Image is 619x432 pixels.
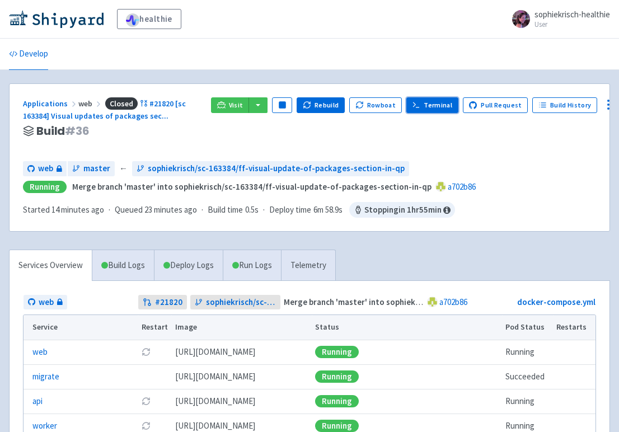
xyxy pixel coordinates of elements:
strong: Merge branch 'master' into sophiekrisch/sc-163384/ff-visual-update-of-packages-section-in-qp [72,181,432,192]
a: Build History [532,97,597,113]
span: Visit [229,101,243,110]
a: web [23,161,67,176]
a: web [24,295,67,310]
a: web [32,346,48,359]
span: Closed [105,97,138,110]
a: Develop [9,39,48,70]
a: Telemetry [281,250,335,281]
a: Run Logs [223,250,281,281]
div: Running [315,370,359,383]
div: Running [315,395,359,407]
div: Running [315,420,359,432]
th: Service [24,315,138,340]
button: Restart pod [142,397,151,406]
span: web [39,296,54,309]
span: Build [36,125,90,138]
span: sophiekrisch/sc-163384/ff-visual-update-of-packages-section-in-qp [148,162,405,175]
a: docker-compose.yml [517,297,595,307]
time: 23 minutes ago [144,204,197,215]
button: Restart pod [142,421,151,430]
span: Queued [115,204,197,215]
a: Deploy Logs [154,250,223,281]
button: Rowboat [349,97,402,113]
span: Deploy time [269,204,311,217]
th: Restart [138,315,171,340]
a: master [68,161,115,176]
td: Running [502,389,553,414]
span: [DOMAIN_NAME][URL] [175,370,255,383]
time: 14 minutes ago [51,204,104,215]
a: #21820 [138,295,187,310]
a: a702b86 [439,297,467,307]
span: Started [23,204,104,215]
td: Running [502,340,553,364]
span: master [83,162,110,175]
a: Build Logs [92,250,154,281]
a: Applications [23,98,78,109]
span: 6m 58.9s [313,204,343,217]
span: # 36 [65,123,90,139]
span: Stopping in 1 hr 55 min [349,202,455,218]
small: User [534,21,610,28]
button: Restart pod [142,348,151,356]
a: migrate [32,370,59,383]
img: Shipyard logo [9,10,104,28]
a: sophiekrisch/sc-163384/ff-visual-update-of-packages-section-in-qp [190,295,280,310]
a: sophiekrisch-healthie User [505,10,610,28]
span: web [78,98,103,109]
strong: # 21820 [155,296,182,309]
th: Restarts [553,315,595,340]
span: sophiekrisch/sc-163384/ff-visual-update-of-packages-section-in-qp [206,296,276,309]
td: Succeeded [502,364,553,389]
button: Pause [272,97,292,113]
a: Visit [211,97,249,113]
a: a702b86 [448,181,476,192]
a: sophiekrisch/sc-163384/ff-visual-update-of-packages-section-in-qp [132,161,409,176]
a: Closed#21820 [sc 163384] Visual updates of packages sec... [23,98,186,121]
span: web [38,162,53,175]
div: · · · [23,202,455,218]
div: Running [23,181,67,194]
span: Build time [208,204,243,217]
span: [DOMAIN_NAME][URL] [175,346,255,359]
div: Running [315,346,359,358]
th: Status [312,315,502,340]
th: Pod Status [502,315,553,340]
span: 0.5s [245,204,259,217]
span: [DOMAIN_NAME][URL] [175,395,255,408]
button: Rebuild [297,97,345,113]
span: sophiekrisch-healthie [534,9,610,20]
a: Services Overview [10,250,92,281]
a: Terminal [406,97,458,113]
span: ← [119,162,128,175]
a: Pull Request [463,97,528,113]
a: healthie [117,9,181,29]
th: Image [171,315,312,340]
a: api [32,395,43,408]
